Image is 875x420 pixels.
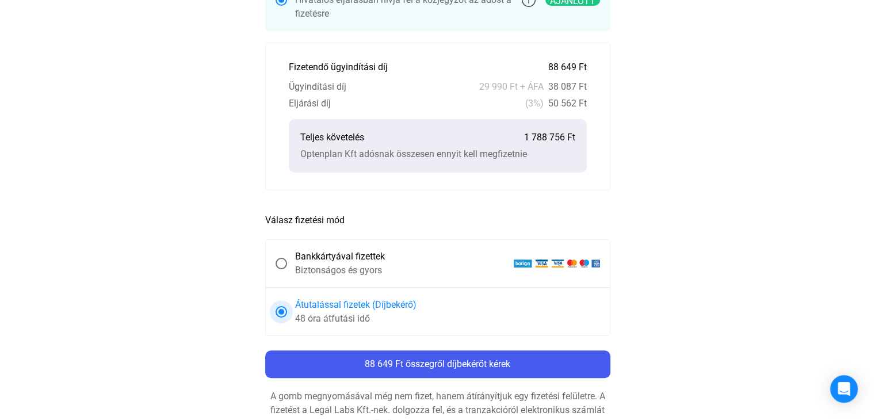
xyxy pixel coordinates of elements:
font: 48 óra átfutási idő [295,313,370,324]
font: Teljes követelés [300,132,364,143]
font: 50 562 Ft [548,98,587,109]
font: 38 087 Ft [548,81,587,92]
img: barion [513,259,600,268]
font: 88 649 Ft [548,62,587,72]
font: 29 990 Ft + ÁFA [479,81,544,92]
font: 88 649 Ft összegről díjbekérőt kérek [365,358,510,369]
font: Fizetendő ügyindítási díj [289,62,388,72]
font: 1 788 756 Ft [524,132,575,143]
font: (3%) [525,98,544,109]
button: 88 649 Ft összegről díjbekérőt kérek [265,350,610,378]
font: Bankkártyával fizettek [295,251,385,262]
font: Válasz fizetési mód [265,215,345,226]
font: Eljárási díj [289,98,331,109]
div: Intercom Messenger megnyitása [830,375,858,403]
font: Biztonságos és gyors [295,265,382,276]
font: Ügyindítási díj [289,81,346,92]
font: Átutalással fizetek (Díjbekérő) [295,299,417,310]
font: Optenplan Kft adósnak összesen ennyit kell megfizetnie [300,148,527,159]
